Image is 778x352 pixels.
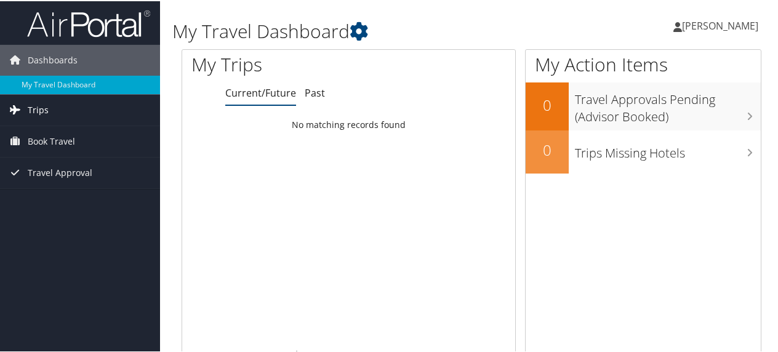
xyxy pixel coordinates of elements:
a: 0Trips Missing Hotels [526,129,761,172]
a: Current/Future [225,85,296,98]
h1: My Travel Dashboard [172,17,571,43]
span: Book Travel [28,125,75,156]
span: Trips [28,94,49,124]
h3: Travel Approvals Pending (Advisor Booked) [575,84,761,124]
span: Travel Approval [28,156,92,187]
td: No matching records found [182,113,515,135]
img: airportal-logo.png [27,8,150,37]
a: 0Travel Approvals Pending (Advisor Booked) [526,81,761,129]
h1: My Action Items [526,50,761,76]
h3: Trips Missing Hotels [575,137,761,161]
h2: 0 [526,94,569,114]
a: [PERSON_NAME] [673,6,771,43]
a: Past [305,85,325,98]
span: [PERSON_NAME] [682,18,758,31]
h1: My Trips [191,50,367,76]
h2: 0 [526,138,569,159]
span: Dashboards [28,44,78,74]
